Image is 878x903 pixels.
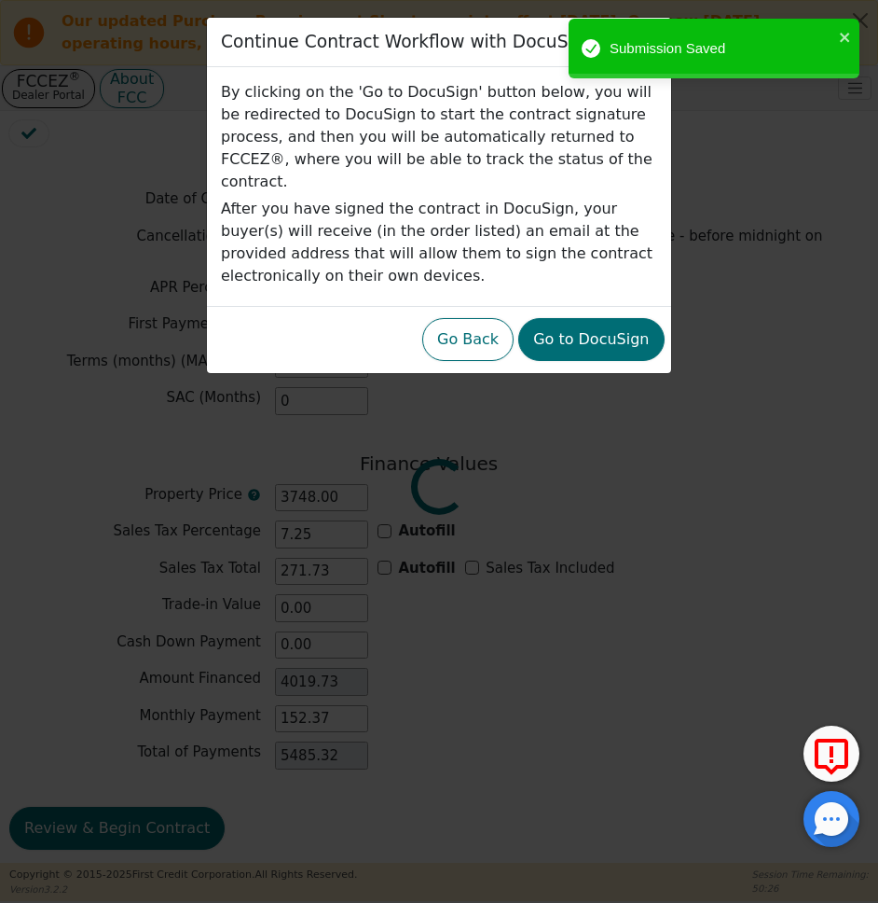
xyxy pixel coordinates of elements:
[839,26,852,48] button: close
[610,38,833,60] div: Submission Saved
[518,318,664,361] button: Go to DocuSign
[221,198,657,287] p: After you have signed the contract in DocuSign, your buyer(s) will receive (in the order listed) ...
[221,32,595,52] h3: Continue Contract Workflow with DocuSign
[803,726,859,782] button: Report Error to FCC
[221,81,657,193] p: By clicking on the 'Go to DocuSign' button below, you will be redirected to DocuSign to start the...
[422,318,514,361] button: Go Back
